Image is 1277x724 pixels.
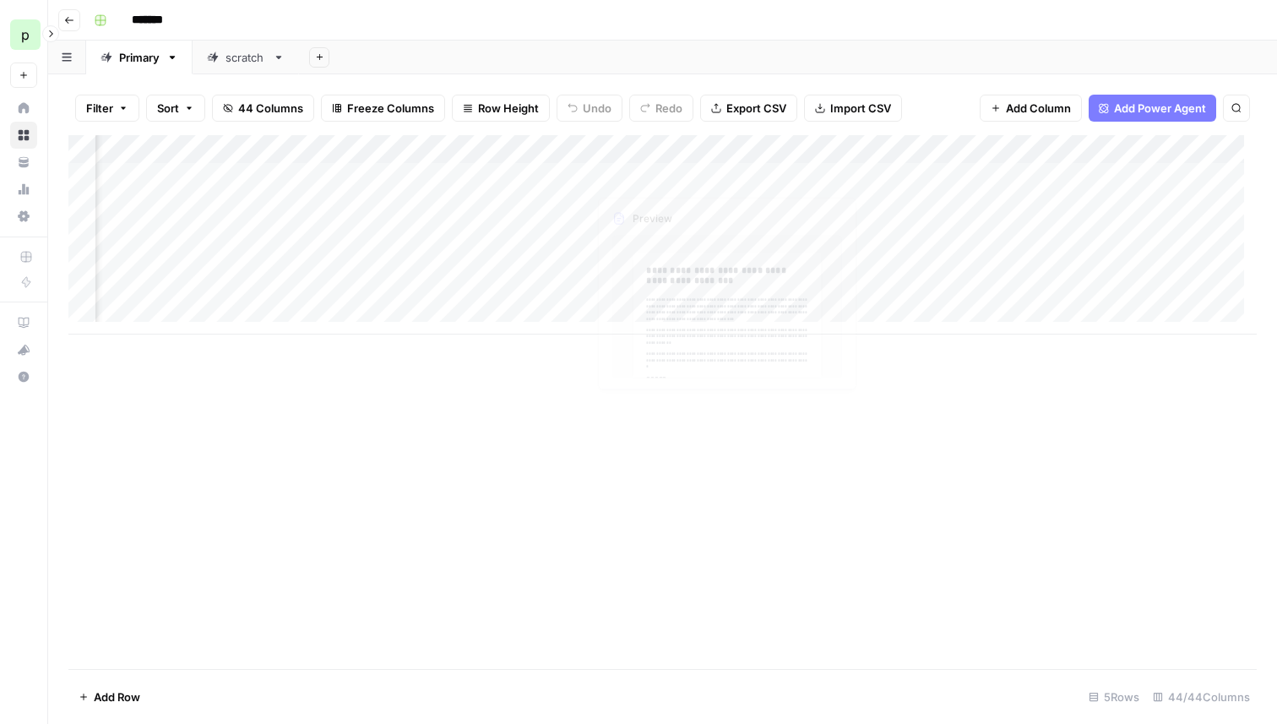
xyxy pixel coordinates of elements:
[10,14,37,56] button: Workspace: paulcorp
[94,689,140,705] span: Add Row
[830,100,891,117] span: Import CSV
[583,100,611,117] span: Undo
[226,49,266,66] div: scratch
[212,95,314,122] button: 44 Columns
[452,95,550,122] button: Row Height
[1082,683,1146,710] div: 5 Rows
[21,24,30,45] span: p
[980,95,1082,122] button: Add Column
[146,95,205,122] button: Sort
[655,100,682,117] span: Redo
[11,337,36,362] div: What's new?
[1114,100,1206,117] span: Add Power Agent
[1006,100,1071,117] span: Add Column
[557,95,622,122] button: Undo
[10,336,37,363] button: What's new?
[10,309,37,336] a: AirOps Academy
[1089,95,1216,122] button: Add Power Agent
[10,176,37,203] a: Usage
[629,95,693,122] button: Redo
[238,100,303,117] span: 44 Columns
[321,95,445,122] button: Freeze Columns
[10,363,37,390] button: Help + Support
[804,95,902,122] button: Import CSV
[10,149,37,176] a: Your Data
[10,95,37,122] a: Home
[726,100,786,117] span: Export CSV
[193,41,299,74] a: scratch
[478,100,539,117] span: Row Height
[75,95,139,122] button: Filter
[10,122,37,149] a: Browse
[86,41,193,74] a: Primary
[86,100,113,117] span: Filter
[700,95,797,122] button: Export CSV
[10,203,37,230] a: Settings
[347,100,434,117] span: Freeze Columns
[1146,683,1257,710] div: 44/44 Columns
[68,683,150,710] button: Add Row
[157,100,179,117] span: Sort
[119,49,160,66] div: Primary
